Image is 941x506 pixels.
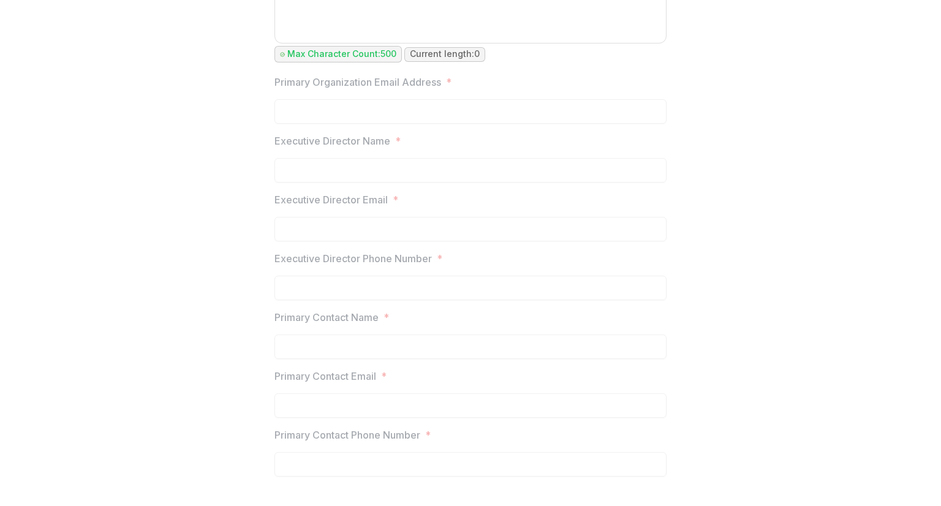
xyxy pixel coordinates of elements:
p: Primary Contact Phone Number [274,428,420,442]
p: Max Character Count: 500 [287,49,396,59]
p: Primary Contact Email [274,369,376,383]
p: Executive Director Phone Number [274,251,432,266]
p: Primary Contact Name [274,310,379,325]
p: Primary Organization Email Address [274,75,441,89]
p: Current length: 0 [410,49,480,59]
p: Executive Director Email [274,192,388,207]
p: Executive Director Name [274,134,390,148]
